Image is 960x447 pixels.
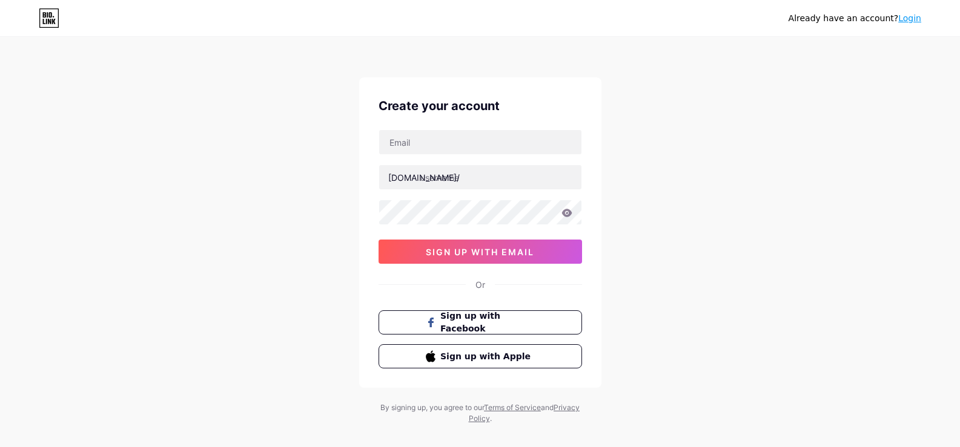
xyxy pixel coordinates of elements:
button: sign up with email [379,240,582,264]
div: Already have an account? [789,12,921,25]
a: Login [898,13,921,23]
span: Sign up with Apple [440,350,534,363]
input: username [379,165,581,189]
div: Create your account [379,97,582,115]
div: By signing up, you agree to our and . [377,402,583,424]
input: Email [379,130,581,154]
div: [DOMAIN_NAME]/ [388,171,460,184]
a: Terms of Service [484,403,541,412]
button: Sign up with Facebook [379,310,582,334]
button: Sign up with Apple [379,344,582,368]
div: Or [475,278,485,291]
span: sign up with email [426,247,534,257]
span: Sign up with Facebook [440,310,534,335]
